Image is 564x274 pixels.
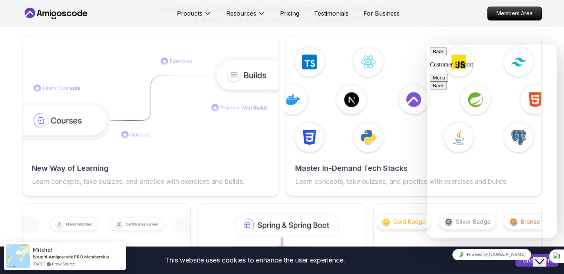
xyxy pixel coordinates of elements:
a: ProveSource [52,261,75,267]
a: Members Area [487,6,542,20]
span: [DATE] [33,261,44,267]
a: Amigoscode PRO Membership [49,254,109,260]
p: Members Area [488,7,541,20]
img: features img [286,45,541,154]
span: Mitchel [33,247,52,253]
button: Products [177,9,211,24]
a: For Business [363,9,400,18]
a: Pricing [280,9,299,18]
iframe: chat widget [427,45,557,238]
img: provesource social proof notification image [6,244,30,268]
h2: New Way of Learning [32,163,269,173]
p: Resources [226,9,256,18]
p: Learn concepts, take quizzes, and practice with exercises and builds. [295,176,532,187]
img: features img [23,57,278,143]
p: Products [177,9,202,18]
button: Resources [226,9,265,24]
a: Testimonials [314,9,349,18]
iframe: chat widget [427,246,557,263]
iframe: chat widget [533,244,557,267]
h2: Master In-Demand Tech Stacks [295,163,532,173]
span: Bought [33,254,48,260]
div: This website uses cookies to enhance the user experience. [6,252,504,268]
p: Learn concepts, take quizzes, and practice with exercises and builds. [32,176,269,187]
